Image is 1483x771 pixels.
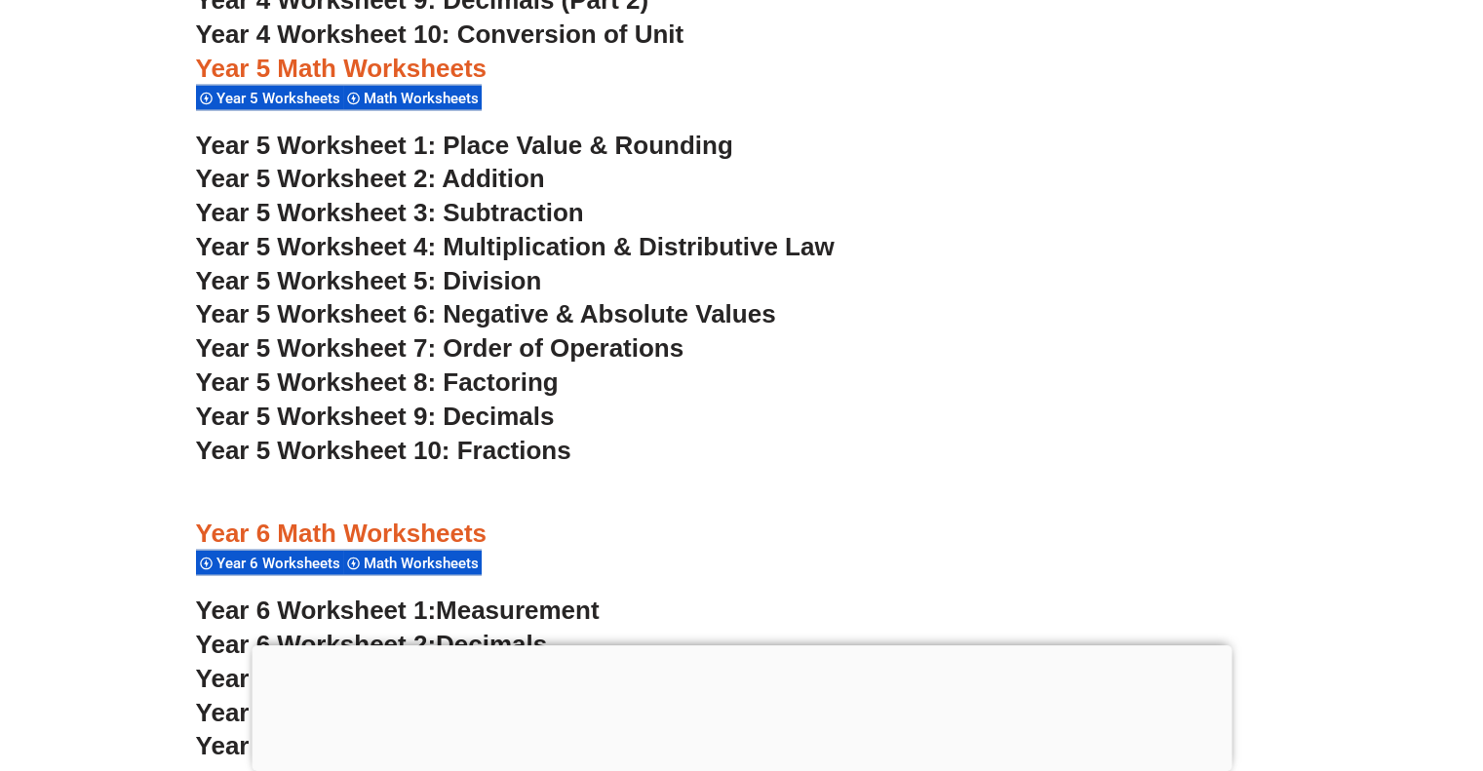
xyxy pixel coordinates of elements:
a: Year 5 Worksheet 9: Decimals [196,402,555,431]
a: Year 6 Worksheet 4:Percents [196,698,543,727]
a: Year 4 Worksheet 10: Conversion of Unit [196,19,684,49]
span: Year 6 Worksheet 5: [196,731,437,760]
a: Year 5 Worksheet 8: Factoring [196,367,559,397]
iframe: Advertisement [252,645,1231,766]
a: Year 6 Worksheet 1:Measurement [196,596,600,625]
span: Decimals [436,630,547,659]
span: Measurement [436,596,600,625]
a: Year 5 Worksheet 7: Order of Operations [196,333,684,363]
div: Math Worksheets [343,550,482,576]
a: Year 5 Worksheet 10: Fractions [196,436,571,465]
span: Year 6 Worksheet 2: [196,630,437,659]
span: Year 6 Worksheets [216,555,346,572]
span: Math Worksheets [364,90,485,107]
h3: Year 6 Math Worksheets [196,518,1288,551]
span: Year 6 Worksheet 4: [196,698,437,727]
a: Year 6 Worksheet 2:Decimals [196,630,548,659]
a: Year 5 Worksheet 3: Subtraction [196,198,584,227]
iframe: Chat Widget [1385,677,1483,771]
span: Year 6 Worksheet 1: [196,596,437,625]
a: Year 5 Worksheet 2: Addition [196,164,545,193]
div: Year 6 Worksheets [196,550,343,576]
div: Math Worksheets [343,85,482,111]
a: Year 5 Worksheet 1: Place Value & Rounding [196,131,733,160]
a: Year 6 Worksheet 5:Proportions & Ratios [196,731,689,760]
h3: Year 5 Math Worksheets [196,53,1288,86]
span: Year 5 Worksheets [216,90,346,107]
a: Year 5 Worksheet 6: Negative & Absolute Values [196,299,776,328]
span: Year 6 Worksheet 3: [196,664,437,693]
a: Year 5 Worksheet 4: Multiplication & Distributive Law [196,232,835,261]
a: Year 6 Worksheet 3:Fractions [196,664,550,693]
span: Math Worksheets [364,555,485,572]
a: Year 5 Worksheet 5: Division [196,266,542,295]
div: Year 5 Worksheets [196,85,343,111]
